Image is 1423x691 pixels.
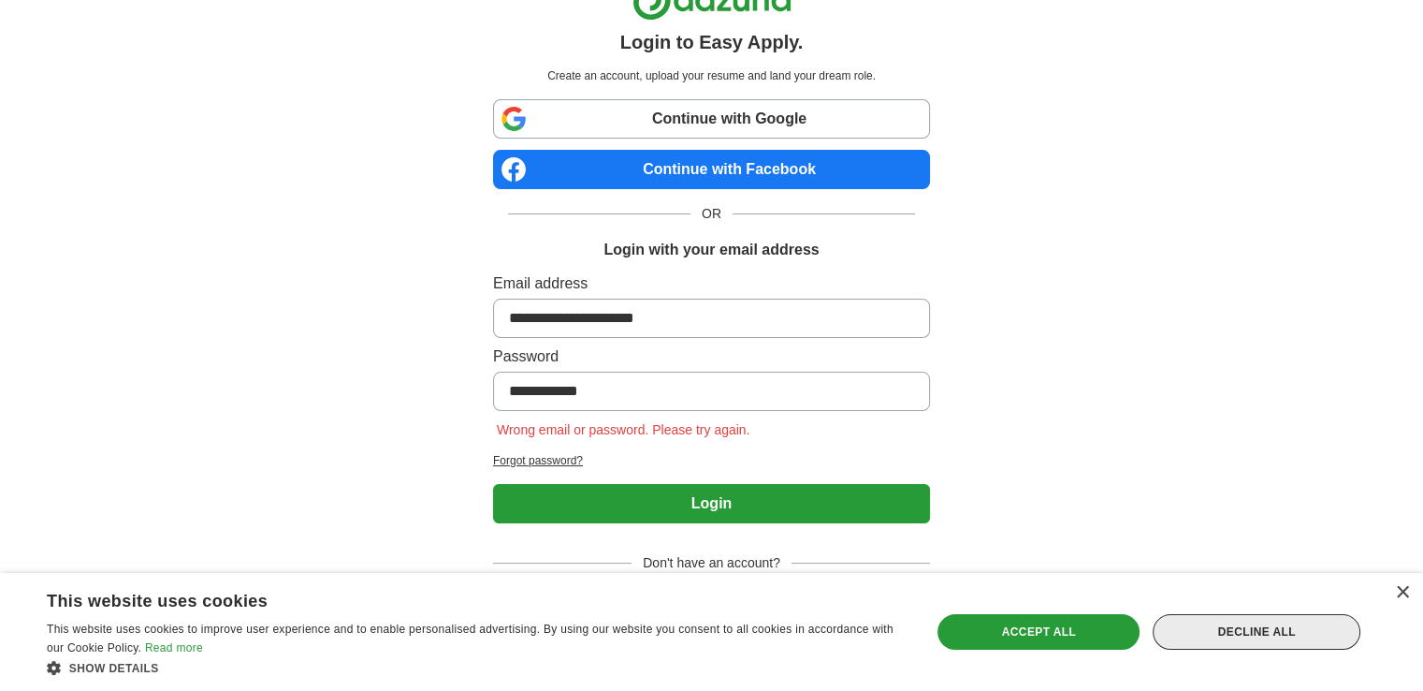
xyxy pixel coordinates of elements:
a: Forgot password? [493,452,930,469]
div: Show details [47,658,905,677]
span: OR [690,204,733,224]
h1: Login with your email address [603,239,819,261]
div: Decline all [1153,614,1360,650]
button: Login [493,484,930,523]
p: Create an account, upload your resume and land your dream role. [497,67,926,84]
a: Continue with Google [493,99,930,139]
a: Continue with Facebook [493,150,930,189]
label: Password [493,345,930,368]
a: Read more, opens a new window [145,641,203,654]
div: This website uses cookies [47,584,858,612]
span: Wrong email or password. Please try again. [493,422,754,437]
span: Show details [69,662,159,675]
h1: Login to Easy Apply. [620,28,804,56]
div: Close [1395,586,1409,600]
div: Accept all [937,614,1140,650]
span: Don't have an account? [632,553,791,573]
label: Email address [493,272,930,295]
span: This website uses cookies to improve user experience and to enable personalised advertising. By u... [47,623,893,654]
